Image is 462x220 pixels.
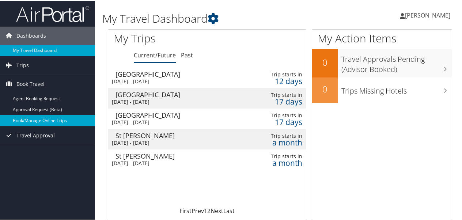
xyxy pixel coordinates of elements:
[115,152,238,159] div: St [PERSON_NAME]
[112,118,234,125] div: [DATE] - [DATE]
[260,98,302,104] div: 17 days
[260,132,302,139] div: Trip starts in
[204,206,207,214] a: 1
[179,206,192,214] a: First
[312,82,338,95] h2: 0
[16,26,46,44] span: Dashboards
[114,30,218,45] h1: My Trips
[341,50,452,74] h3: Travel Approvals Pending (Advisor Booked)
[260,139,302,145] div: a month
[260,71,302,77] div: Trip starts in
[341,81,452,95] h3: Trips Missing Hotels
[260,77,302,84] div: 12 days
[312,77,452,102] a: 0Trips Missing Hotels
[16,5,89,22] img: airportal-logo.png
[115,132,238,138] div: St [PERSON_NAME]
[16,56,29,74] span: Trips
[207,206,211,214] a: 2
[16,74,45,92] span: Book Travel
[115,111,238,118] div: [GEOGRAPHIC_DATA]
[181,50,193,58] a: Past
[260,111,302,118] div: Trip starts in
[312,48,452,76] a: 0Travel Approvals Pending (Advisor Booked)
[102,10,339,26] h1: My Travel Dashboard
[312,30,452,45] h1: My Action Items
[260,118,302,125] div: 17 days
[405,11,450,19] span: [PERSON_NAME]
[400,4,458,26] a: [PERSON_NAME]
[112,77,234,84] div: [DATE] - [DATE]
[260,91,302,98] div: Trip starts in
[112,98,234,105] div: [DATE] - [DATE]
[112,139,234,145] div: [DATE] - [DATE]
[115,91,238,97] div: [GEOGRAPHIC_DATA]
[260,159,302,166] div: a month
[112,159,234,166] div: [DATE] - [DATE]
[115,70,238,77] div: [GEOGRAPHIC_DATA]
[312,56,338,68] h2: 0
[211,206,223,214] a: Next
[223,206,235,214] a: Last
[192,206,204,214] a: Prev
[260,152,302,159] div: Trip starts in
[16,126,55,144] span: Travel Approval
[134,50,176,58] a: Current/Future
